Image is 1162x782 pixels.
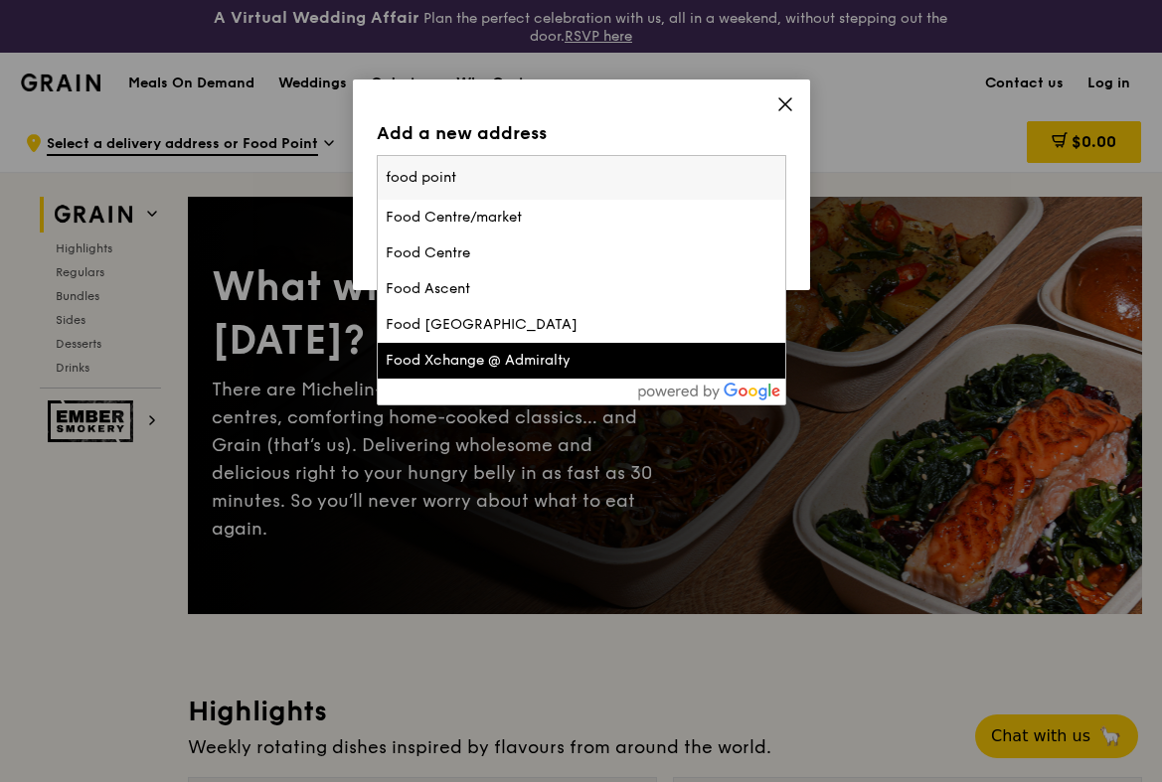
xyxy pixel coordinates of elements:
img: powered-by-google.60e8a832.png [638,383,781,400]
div: Food Centre [386,243,680,263]
div: Food Centre/market [386,208,680,228]
div: Food [GEOGRAPHIC_DATA] [386,315,680,335]
div: Add a new address [377,119,786,147]
div: Food Ascent [386,279,680,299]
div: Food Xchange @ Admiralty [386,351,680,371]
